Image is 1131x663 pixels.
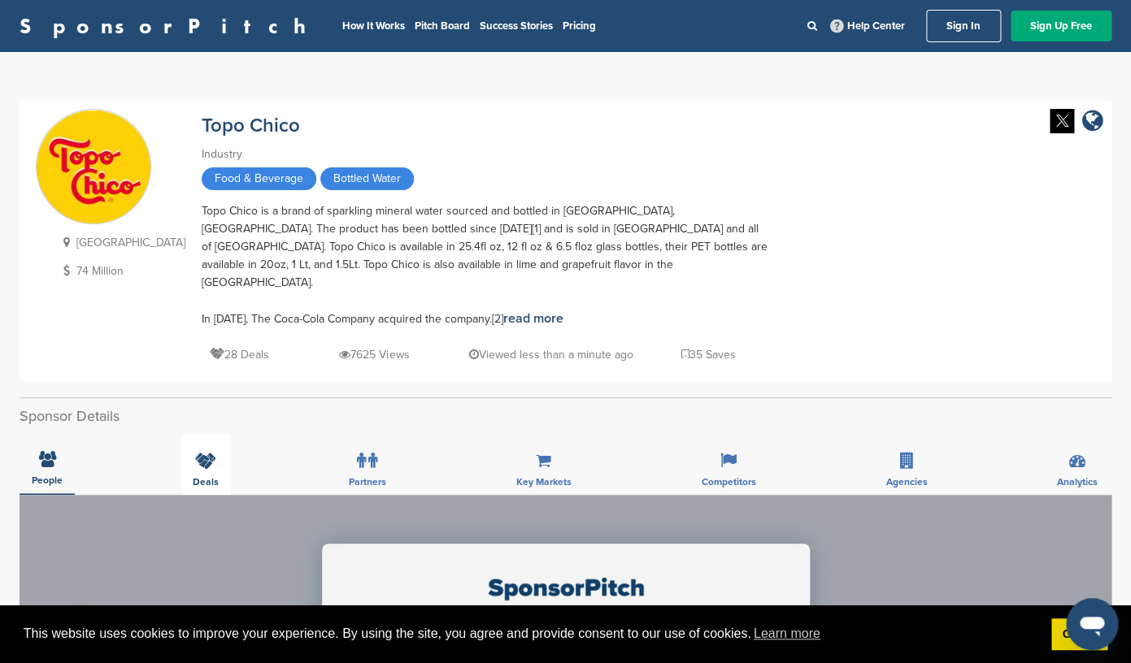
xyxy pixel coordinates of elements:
img: Sponsorpitch & Topo Chico [37,110,150,224]
span: Bottled Water [320,167,414,190]
div: Topo Chico is a brand of sparkling mineral water sourced and bottled in [GEOGRAPHIC_DATA], [GEOGR... [202,202,771,328]
a: Success Stories [480,19,553,32]
span: Food & Beverage [202,167,316,190]
a: How It Works [342,19,405,32]
p: 74 Million [56,261,185,281]
iframe: Button to launch messaging window [1066,598,1118,650]
p: 28 Deals [210,344,269,365]
a: SponsorPitch [20,15,316,37]
a: learn more about cookies [751,622,823,646]
a: company link [1082,109,1103,136]
p: Viewed less than a minute ago [469,344,633,365]
a: Sign Up Free [1011,11,1111,41]
span: Partners [349,477,386,487]
p: 7625 Views [339,344,409,365]
span: Analytics [1057,477,1098,487]
p: [GEOGRAPHIC_DATA] [56,232,185,253]
span: This website uses cookies to improve your experience. By using the site, you agree and provide co... [24,622,1038,646]
a: Help Center [827,16,908,36]
span: Key Markets [515,477,571,487]
a: Pricing [563,19,596,32]
p: 35 Saves [681,344,736,365]
a: Pitch Board [415,19,470,32]
div: Industry [202,145,771,163]
a: Sign In [926,10,1001,42]
a: read more [503,310,563,327]
h2: Sponsor Details [20,405,1111,427]
span: Competitors [701,477,755,487]
span: Deals [193,477,219,487]
img: Twitter white [1050,109,1074,133]
span: Agencies [885,477,927,487]
span: People [32,475,63,485]
a: Topo Chico [202,114,300,137]
a: dismiss cookie message [1051,618,1107,651]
